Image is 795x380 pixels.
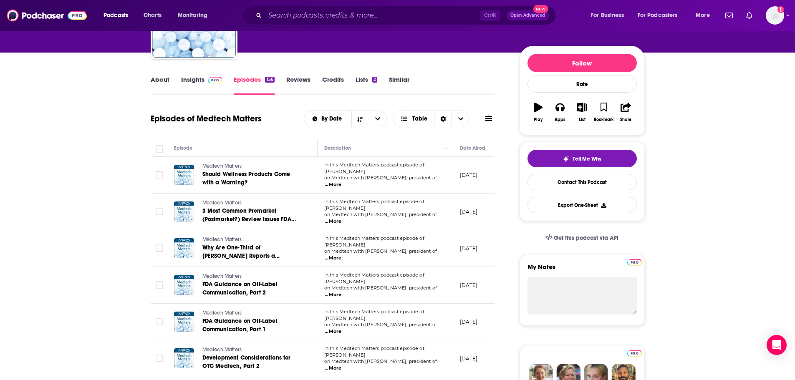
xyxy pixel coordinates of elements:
img: User Profile [766,6,784,25]
button: tell me why sparkleTell Me Why [527,150,637,167]
span: Monitoring [178,10,207,21]
a: Medtech Matters [202,346,303,354]
div: Share [620,117,631,122]
span: on Medtech with [PERSON_NAME], president of [324,248,437,254]
img: Podchaser - Follow, Share and Rate Podcasts [7,8,87,23]
span: on Medtech with [PERSON_NAME], president of [324,285,437,291]
div: Description [324,143,351,153]
span: 3 Most Common Premarket (Postmarket?) Review Issues FDA Sees [202,207,296,231]
a: InsightsPodchaser Pro [181,75,222,95]
span: Open Advanced [510,13,545,18]
span: In this Medtech Matters podcast episode of [PERSON_NAME] [324,162,424,174]
p: [DATE] [460,171,478,179]
span: on Medtech with [PERSON_NAME], president of [324,175,437,181]
span: Medtech Matters [202,310,242,316]
a: 3 Most Common Premarket (Postmarket?) Review Issues FDA Sees [202,207,303,224]
span: ...More [325,181,341,188]
a: Development Considerations for OTC Medtech, Part 2 [202,354,303,370]
button: Open AdvancedNew [507,10,549,20]
button: List [571,97,593,127]
span: ...More [325,218,341,225]
button: open menu [369,111,386,127]
a: Pro website [627,258,642,266]
a: Medtech Matters [202,163,303,170]
span: ...More [325,292,341,298]
span: By Date [321,116,345,122]
span: Toggle select row [156,208,163,215]
button: open menu [98,9,139,22]
button: open menu [690,9,720,22]
span: Toggle select row [156,355,163,362]
span: Tell Me Why [573,156,601,162]
span: In this Medtech Matters podcast episode of [PERSON_NAME] [324,272,424,284]
span: In this Medtech Matters podcast episode of [PERSON_NAME] [324,235,424,248]
a: Charts [138,9,167,22]
a: Credits [322,75,344,95]
span: Toggle select row [156,171,163,179]
button: Follow [527,54,637,72]
button: Apps [549,97,571,127]
button: Sort Direction [351,111,369,127]
span: FDA Guidance on Off-Label Communication, Part 2 [202,281,278,296]
span: Logged in as lizrussopr1 [766,6,784,25]
div: Open Intercom Messenger [767,335,787,355]
button: open menu [304,116,351,122]
span: Medtech Matters [202,237,242,242]
a: Medtech Matters [202,310,303,317]
span: on Medtech with [PERSON_NAME], president of [324,211,437,217]
p: [DATE] [460,282,478,289]
svg: Add a profile image [777,6,784,13]
span: ...More [325,365,341,372]
button: Play [527,97,549,127]
span: on Medtech with [PERSON_NAME], president of [324,358,437,364]
button: Choose View [394,111,470,127]
h2: Choose List sort [304,111,387,127]
span: Medtech Matters [202,347,242,352]
span: In this Medtech Matters podcast episode of [PERSON_NAME] [324,199,424,211]
button: Export One-Sheet [527,197,637,213]
span: ...More [325,255,341,262]
div: List [579,117,586,122]
span: New [533,5,548,13]
h1: Episodes of Medtech Matters [151,113,262,124]
button: open menu [585,9,634,22]
div: Apps [555,117,565,122]
a: Medtech Matters [202,199,303,207]
span: Charts [144,10,162,21]
div: Episode [174,143,193,153]
a: Show notifications dropdown [743,8,756,23]
span: ...More [325,328,341,335]
a: Contact This Podcast [527,174,637,190]
div: 2 [372,77,377,83]
a: Lists2 [356,75,377,95]
p: [DATE] [460,245,478,252]
a: Episodes156 [234,75,274,95]
a: FDA Guidance on Off-Label Communication, Part 2 [202,280,303,297]
a: About [151,75,169,95]
a: FDA Guidance on Off-Label Communication, Part 1 [202,317,303,334]
div: Date Aired [460,143,485,153]
div: Rate [527,75,637,93]
span: FDA Guidance on Off-Label Communication, Part 1 [202,317,278,333]
span: Table [412,116,427,122]
img: Podchaser Pro [208,77,222,83]
a: Similar [389,75,409,95]
button: open menu [172,9,218,22]
a: Pro website [627,349,642,357]
div: Play [534,117,543,122]
span: Should Wellness Products Come with a Warning? [202,171,290,186]
span: Why Are One-Third of [PERSON_NAME] Reports a Problem? [202,244,280,268]
div: Bookmark [594,117,613,122]
p: [DATE] [460,208,478,215]
a: Why Are One-Third of [PERSON_NAME] Reports a Problem? [202,244,303,260]
img: tell me why sparkle [563,156,569,162]
div: Search podcasts, credits, & more... [250,6,564,25]
button: Share [615,97,636,127]
a: Medtech Matters [202,273,303,280]
a: Reviews [286,75,310,95]
span: Toggle select row [156,244,163,252]
span: More [696,10,710,21]
button: open menu [632,9,690,22]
